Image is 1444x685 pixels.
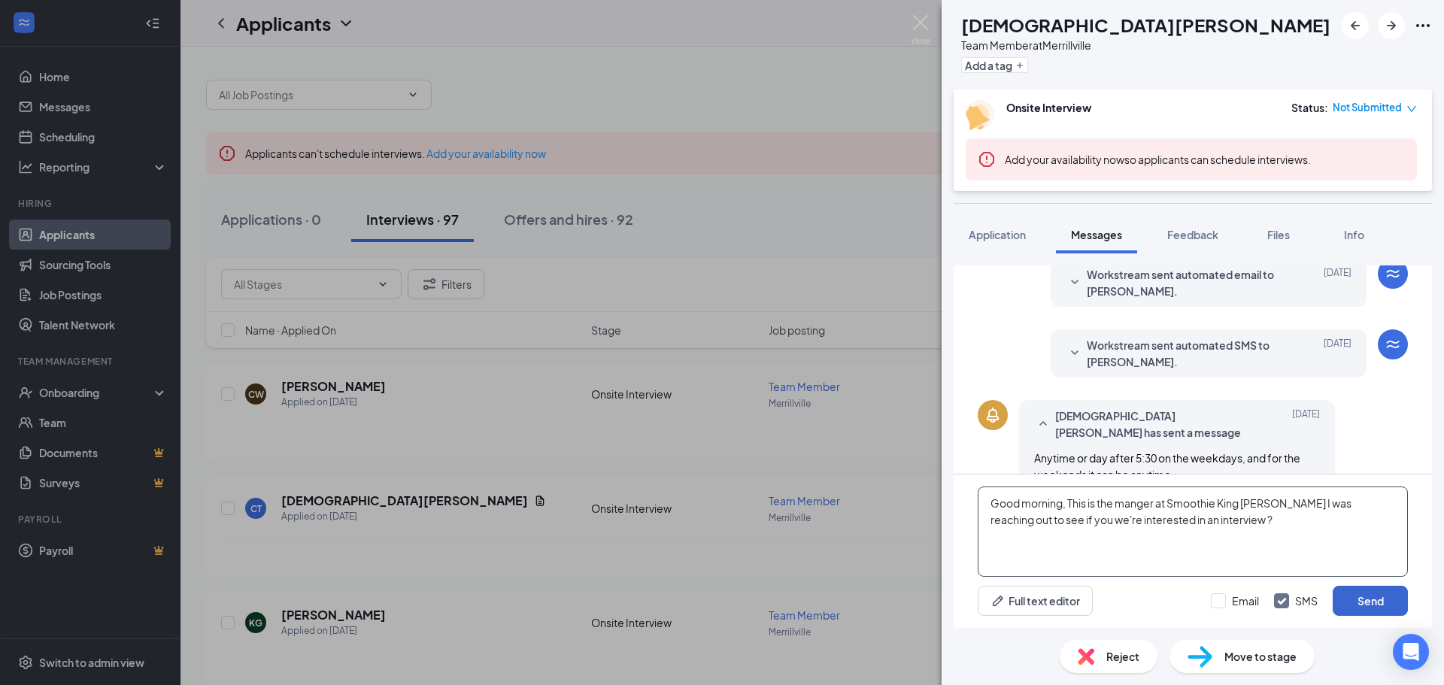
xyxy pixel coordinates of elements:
span: Not Submitted [1333,100,1402,115]
span: Reject [1106,648,1139,665]
button: ArrowRight [1378,12,1405,39]
svg: Bell [984,406,1002,424]
svg: Ellipses [1414,17,1432,35]
svg: ArrowRight [1382,17,1400,35]
svg: SmallChevronDown [1066,344,1084,362]
div: Open Intercom Messenger [1393,634,1429,670]
svg: ArrowLeftNew [1346,17,1364,35]
button: PlusAdd a tag [961,57,1028,73]
span: [DATE] [1324,266,1351,299]
button: Send [1333,586,1408,616]
span: Messages [1071,228,1122,241]
b: Onsite Interview [1006,101,1091,114]
span: [DEMOGRAPHIC_DATA][PERSON_NAME] has sent a message [1055,408,1252,441]
svg: WorkstreamLogo [1384,265,1402,283]
textarea: Good morning, This is the manger at Smoothie King [PERSON_NAME] I was reaching out to see if you ... [978,486,1408,577]
h1: [DEMOGRAPHIC_DATA][PERSON_NAME] [961,12,1330,38]
span: [DATE] [1292,408,1320,441]
span: Feedback [1167,228,1218,241]
button: Full text editorPen [978,586,1093,616]
span: Workstream sent automated SMS to [PERSON_NAME]. [1087,337,1284,370]
svg: Error [978,150,996,168]
span: so applicants can schedule interviews. [1005,153,1311,166]
div: Status : [1291,100,1328,115]
button: ArrowLeftNew [1342,12,1369,39]
svg: Pen [990,593,1006,608]
span: Move to stage [1224,648,1297,665]
svg: SmallChevronUp [1034,415,1052,433]
span: Application [969,228,1026,241]
div: Team Member at Merrillville [961,38,1330,53]
span: [DATE] [1324,337,1351,370]
span: down [1406,104,1417,114]
span: Workstream sent automated email to [PERSON_NAME]. [1087,266,1284,299]
svg: SmallChevronDown [1066,274,1084,292]
svg: Plus [1015,61,1024,70]
span: Anytime or day after 5:30 on the weekdays, and for the weekends it can be anytime [1034,451,1300,481]
svg: WorkstreamLogo [1384,335,1402,353]
span: Info [1344,228,1364,241]
span: Files [1267,228,1290,241]
button: Add your availability now [1005,152,1124,167]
